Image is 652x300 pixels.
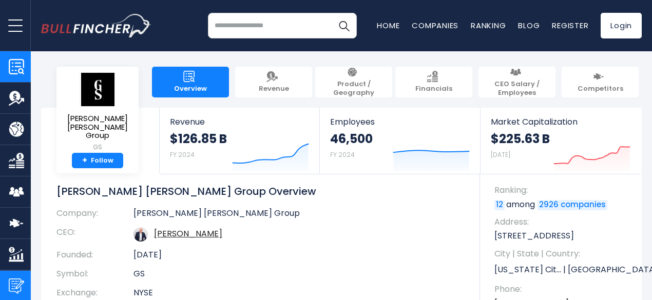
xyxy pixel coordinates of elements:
[41,14,151,37] img: bullfincher logo
[170,131,227,147] strong: $126.85 B
[494,248,631,259] span: City | State | Country:
[56,223,133,246] th: CEO:
[72,153,123,169] a: +Follow
[491,131,550,147] strong: $225.63 B
[518,20,540,31] a: Blog
[538,200,607,210] a: 2926 companies
[377,20,399,31] a: Home
[494,185,631,196] span: Ranking:
[491,150,510,159] small: [DATE]
[412,20,458,31] a: Companies
[133,265,465,284] td: GS
[41,14,151,37] a: Go to homepage
[82,156,87,165] strong: +
[481,108,641,174] a: Market Capitalization $225.63 B [DATE]
[331,13,357,38] button: Search
[320,108,480,174] a: Employees 46,500 FY 2024
[494,284,631,295] span: Phone:
[491,117,630,127] span: Market Capitalization
[133,246,465,265] td: [DATE]
[133,227,148,242] img: david-solomon.jpg
[494,200,505,210] a: 12
[65,143,130,152] small: GS
[578,85,623,93] span: Competitors
[170,117,309,127] span: Revenue
[484,80,550,97] span: CEO Salary / Employees
[174,85,207,93] span: Overview
[315,67,392,97] a: Product / Geography
[330,150,355,159] small: FY 2024
[259,85,289,93] span: Revenue
[395,67,472,97] a: Financials
[235,67,312,97] a: Revenue
[494,230,631,242] p: [STREET_ADDRESS]
[56,208,133,223] th: Company:
[152,67,229,97] a: Overview
[56,265,133,284] th: Symbol:
[494,262,631,277] p: [US_STATE] Cit... | [GEOGRAPHIC_DATA] | US
[330,117,469,127] span: Employees
[56,185,465,198] h1: [PERSON_NAME] [PERSON_NAME] Group Overview
[320,80,387,97] span: Product / Geography
[415,85,452,93] span: Financials
[133,208,465,223] td: [PERSON_NAME] [PERSON_NAME] Group
[478,67,555,97] a: CEO Salary / Employees
[552,20,588,31] a: Register
[65,114,130,140] span: [PERSON_NAME] [PERSON_NAME] Group
[56,246,133,265] th: Founded:
[170,150,195,159] small: FY 2024
[601,13,642,38] a: Login
[154,228,222,239] a: ceo
[562,67,639,97] a: Competitors
[160,108,319,174] a: Revenue $126.85 B FY 2024
[471,20,506,31] a: Ranking
[64,72,131,153] a: [PERSON_NAME] [PERSON_NAME] Group GS
[494,199,631,210] p: among
[494,216,631,228] span: Address:
[330,131,373,147] strong: 46,500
